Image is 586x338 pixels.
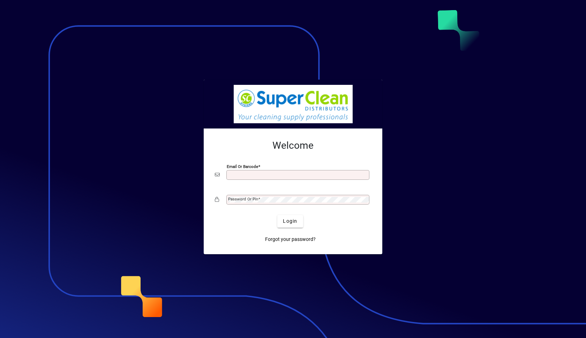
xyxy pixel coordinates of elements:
[265,236,316,243] span: Forgot your password?
[262,233,318,246] a: Forgot your password?
[227,164,258,169] mat-label: Email or Barcode
[277,215,303,228] button: Login
[215,140,371,152] h2: Welcome
[228,197,258,201] mat-label: Password or Pin
[283,218,297,225] span: Login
